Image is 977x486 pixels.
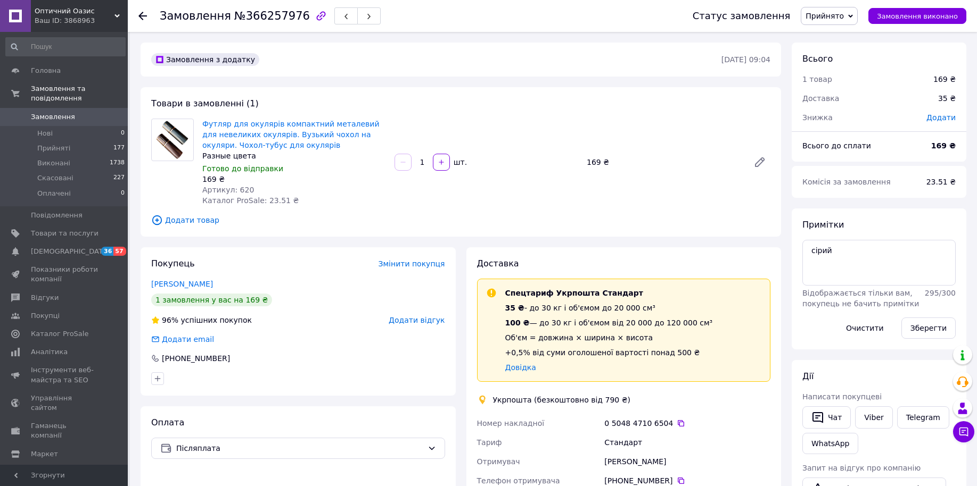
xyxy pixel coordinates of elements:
span: 295 / 300 [925,289,956,297]
span: Оплата [151,417,184,428]
span: Додати товар [151,214,770,226]
span: Змінити покупця [379,259,445,268]
div: [PHONE_NUMBER] [604,475,770,486]
button: Очистити [837,317,893,339]
div: Об'єм = довжина × ширина × висота [505,332,713,343]
span: Дії [802,371,814,381]
a: Telegram [897,406,949,429]
span: Тариф [477,438,502,447]
b: 169 ₴ [931,141,956,150]
a: Viber [855,406,892,429]
div: Стандарт [602,433,773,452]
span: Гаманець компанії [31,421,98,440]
span: Всього до сплати [802,141,871,150]
span: Отримувач [477,457,520,466]
button: Замовлення виконано [868,8,966,24]
span: №366257976 [234,10,310,22]
span: [DEMOGRAPHIC_DATA] [31,247,110,256]
a: Редагувати [749,152,770,173]
span: 35 ₴ [505,304,524,312]
span: 96% [162,316,178,324]
span: Скасовані [37,173,73,183]
div: 1 замовлення у вас на 169 ₴ [151,294,272,306]
span: Показники роботи компанії [31,265,98,284]
span: Відображається тільки вам, покупець не бачить примітки [802,289,919,308]
span: Комісія за замовлення [802,178,891,186]
span: Написати покупцеві [802,392,882,401]
textarea: сірий [802,240,956,286]
span: Покупці [31,311,60,321]
div: Повернутися назад [138,11,147,21]
span: Прийняті [37,144,70,153]
span: Маркет [31,449,58,459]
span: 0 [121,189,125,198]
span: 0 [121,129,125,138]
div: успішних покупок [151,315,252,325]
span: 227 [113,173,125,183]
span: Замовлення [160,10,231,22]
time: [DATE] 09:04 [721,55,770,64]
span: Доставка [477,258,519,269]
span: Знижка [802,113,833,122]
span: Каталог ProSale [31,329,88,339]
span: Товари та послуги [31,229,98,238]
div: 169 ₴ [202,174,386,185]
span: Покупець [151,258,195,269]
a: Довідка [505,363,536,372]
a: [PERSON_NAME] [151,280,213,288]
div: Разные цвета [202,150,386,161]
span: Номер накладної [477,419,545,428]
input: Пошук [5,37,126,56]
span: Відгуки [31,293,59,303]
div: - до 30 кг і об'ємом до 20 000 см³ [505,303,713,313]
span: 177 [113,144,125,153]
span: Додати [926,113,956,122]
div: шт. [451,157,468,167]
span: Замовлення [31,112,75,122]
div: 169 ₴ [582,155,745,170]
span: Товари в замовленні (1) [151,98,259,108]
span: Додати відгук [389,316,445,324]
span: Нові [37,129,53,138]
button: Чат [802,406,851,429]
span: Оптичний Оазис [35,6,114,16]
div: Ваш ID: 3868963 [35,16,128,26]
span: Аналітика [31,347,68,357]
div: [PHONE_NUMBER] [161,353,231,364]
span: Післяплата [176,442,423,454]
span: Інструменти веб-майстра та SEO [31,365,98,384]
span: Замовлення виконано [877,12,958,20]
span: 100 ₴ [505,319,530,327]
div: 0 5048 4710 6504 [604,418,770,429]
span: Спецтариф Укрпошта Стандарт [505,289,643,297]
button: Зберегти [901,317,956,339]
span: 1738 [110,158,125,168]
span: 1 товар [802,75,832,83]
div: Додати email [150,334,215,345]
span: Управління сайтом [31,393,98,413]
div: [PERSON_NAME] [602,452,773,471]
span: Примітки [802,220,844,230]
span: Головна [31,66,61,76]
div: Додати email [161,334,215,345]
div: Укрпошта (безкоштовно від 790 ₴) [490,395,633,405]
span: 57 [113,247,126,256]
span: Каталог ProSale: 23.51 ₴ [202,196,299,205]
span: Запит на відгук про компанію [802,464,921,472]
span: Оплачені [37,189,71,198]
div: +0,5% від суми оголошеної вартості понад 500 ₴ [505,347,713,358]
div: Замовлення з додатку [151,53,259,66]
span: Замовлення та повідомлення [31,84,128,103]
span: Артикул: 620 [202,186,254,194]
div: Статус замовлення [693,11,791,21]
span: Телефон отримувача [477,476,560,485]
span: Доставка [802,94,839,103]
span: Прийнято [806,12,844,20]
span: Готово до відправки [202,164,283,173]
a: WhatsApp [802,433,858,454]
span: Всього [802,54,833,64]
span: Повідомлення [31,211,83,220]
div: 169 ₴ [933,74,956,85]
img: Футляр для окулярів компактний металевий для невеликих окулярів. Вузький чохол на окуляри. Чохол-... [152,119,193,161]
span: 23.51 ₴ [926,178,956,186]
